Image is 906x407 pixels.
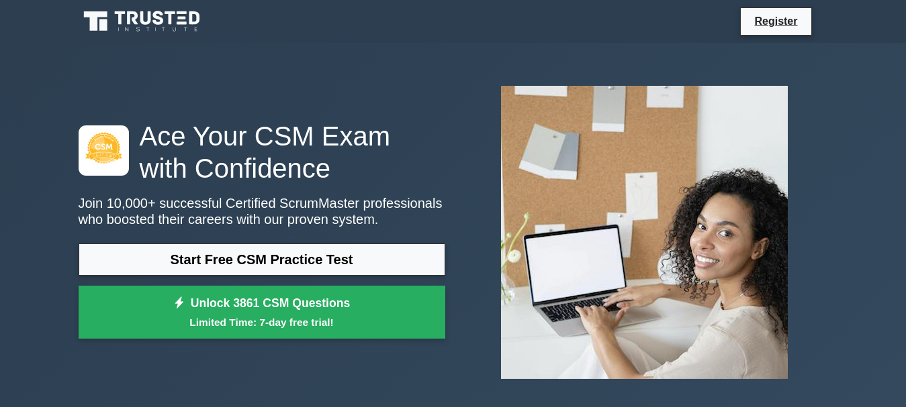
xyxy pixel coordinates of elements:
[79,120,445,184] h1: Ace Your CSM Exam with Confidence
[79,195,445,227] p: Join 10,000+ successful Certified ScrumMaster professionals who boosted their careers with our pr...
[79,286,445,339] a: Unlock 3861 CSM QuestionsLimited Time: 7-day free trial!
[746,13,805,30] a: Register
[79,243,445,276] a: Start Free CSM Practice Test
[95,314,428,330] small: Limited Time: 7-day free trial!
